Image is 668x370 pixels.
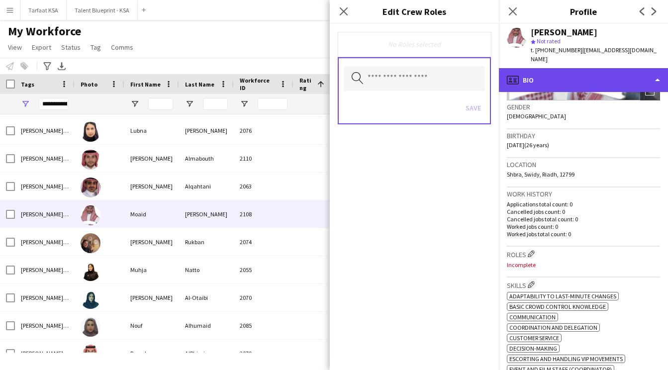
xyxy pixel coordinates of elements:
[15,312,75,339] div: [PERSON_NAME] Staff
[107,41,137,54] a: Comms
[81,81,97,88] span: Photo
[56,60,68,72] app-action-btn: Export XLSX
[61,43,81,52] span: Status
[507,279,660,290] h3: Skills
[185,99,194,108] button: Open Filter Menu
[179,312,234,339] div: Alhumaid
[509,345,557,352] span: Decision-making
[507,215,660,223] p: Cancelled jobs total count: 0
[509,355,623,363] span: Escorting and handling VIP movements
[179,173,234,200] div: Alqahtani
[87,41,105,54] a: Tag
[234,145,293,172] div: 2110
[130,81,161,88] span: First Name
[330,5,499,18] h3: Edit Crew Roles
[15,200,75,228] div: [PERSON_NAME] Staff
[499,68,668,92] div: Bio
[124,256,179,283] div: Muhja
[537,37,561,45] span: Not rated
[507,249,660,259] h3: Roles
[240,99,249,108] button: Open Filter Menu
[509,334,559,342] span: Customer Service
[507,208,660,215] p: Cancelled jobs count: 0
[509,313,556,321] span: Communication
[234,312,293,339] div: 2085
[179,340,234,367] div: AlRhimi
[4,41,26,54] a: View
[234,284,293,311] div: 2070
[507,230,660,238] p: Worked jobs total count: 0
[81,205,100,225] img: Moaid Abdallah
[81,345,100,365] img: Rayed AlRhimi
[111,43,133,52] span: Comms
[509,303,606,310] span: Basic crowd control knowledge
[234,117,293,144] div: 2076
[21,99,30,108] button: Open Filter Menu
[507,102,660,111] h3: Gender
[507,131,660,140] h3: Birthday
[81,233,100,253] img: Mona Rukban
[124,340,179,367] div: Rayed
[299,77,313,92] span: Rating
[81,150,100,170] img: Malik Almabouth
[67,0,138,20] button: Talent Blueprint - KSA
[130,99,139,108] button: Open Filter Menu
[234,173,293,200] div: 2063
[203,98,228,110] input: Last Name Filter Input
[507,112,566,120] span: [DEMOGRAPHIC_DATA]
[507,141,549,149] span: [DATE] (26 years)
[81,261,100,281] img: Muhja Natto
[15,256,75,283] div: [PERSON_NAME] Staff
[507,171,574,178] span: Shbra, Swidy, Riadh, 12799
[531,46,582,54] span: t. [PHONE_NUMBER]
[91,43,101,52] span: Tag
[234,228,293,256] div: 2074
[124,200,179,228] div: Moaid
[28,41,55,54] a: Export
[124,145,179,172] div: [PERSON_NAME]
[148,98,173,110] input: First Name Filter Input
[507,189,660,198] h3: Work history
[179,256,234,283] div: Natto
[234,340,293,367] div: 2079
[81,122,100,142] img: Lubna Alzahrani
[507,223,660,230] p: Worked jobs count: 0
[124,284,179,311] div: [PERSON_NAME]
[179,228,234,256] div: Rukban
[8,24,81,39] span: My Workforce
[57,41,85,54] a: Status
[81,317,100,337] img: Nouf Alhumaid
[81,289,100,309] img: Munira Al-Otaibi
[124,117,179,144] div: Lubna
[346,40,483,49] div: No Roles selected
[179,117,234,144] div: [PERSON_NAME]
[509,324,597,331] span: coordination and delegation
[240,77,276,92] span: Workforce ID
[20,0,67,20] button: Tarfaat KSA
[179,284,234,311] div: Al-Otaibi
[179,145,234,172] div: Almabouth
[41,60,53,72] app-action-btn: Advanced filters
[15,117,75,144] div: [PERSON_NAME] Staff
[531,28,597,37] div: [PERSON_NAME]
[234,200,293,228] div: 2108
[8,43,22,52] span: View
[509,292,616,300] span: Adaptability to last-minute changes
[507,261,660,269] p: Incomplete
[179,200,234,228] div: [PERSON_NAME]
[531,46,657,63] span: | [EMAIL_ADDRESS][DOMAIN_NAME]
[15,284,75,311] div: [PERSON_NAME] Staff
[124,312,179,339] div: Nouf
[507,200,660,208] p: Applications total count: 0
[32,43,51,52] span: Export
[185,81,214,88] span: Last Name
[15,228,75,256] div: [PERSON_NAME] Staff
[81,178,100,197] img: Marie Alqahtani
[507,160,660,169] h3: Location
[124,173,179,200] div: [PERSON_NAME]
[21,81,34,88] span: Tags
[15,173,75,200] div: [PERSON_NAME] Staff
[15,340,75,367] div: [PERSON_NAME] Staff
[499,5,668,18] h3: Profile
[258,98,287,110] input: Workforce ID Filter Input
